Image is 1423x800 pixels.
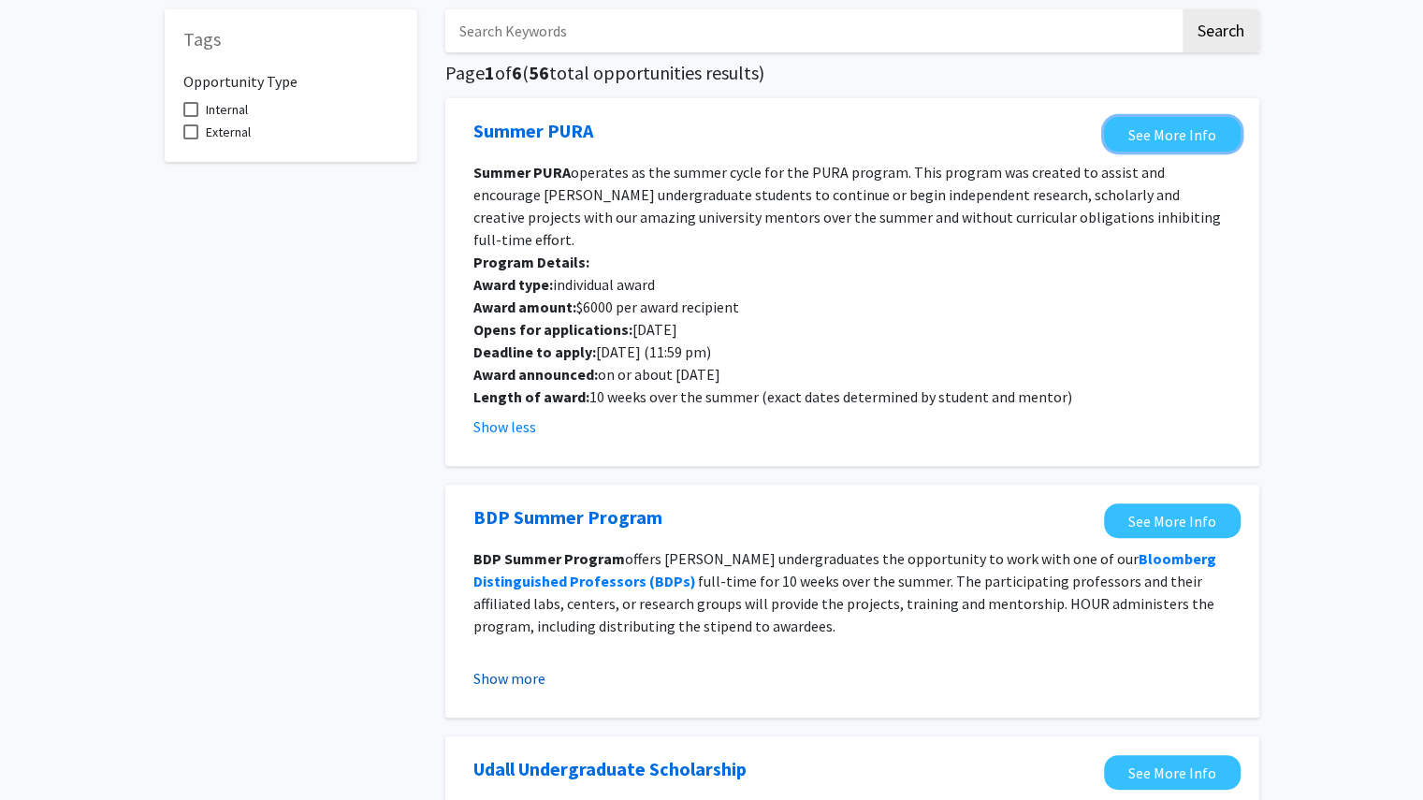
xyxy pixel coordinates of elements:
button: Show less [473,415,536,438]
p: [DATE] [473,318,1231,341]
iframe: Chat [14,716,80,786]
strong: Award amount: [473,298,576,316]
strong: Length of award: [473,387,589,406]
h5: Page of ( total opportunities results) [445,62,1259,84]
strong: Award type: [473,275,553,294]
strong: Deadline to apply: [473,342,596,361]
p: [DATE] (11:59 pm) [473,341,1231,363]
p: individual award [473,273,1231,296]
span: 6 [512,61,522,84]
span: operates as the summer cycle for the PURA program. This program was created to assist and encoura... [473,163,1221,249]
span: 1 [485,61,495,84]
p: on or about [DATE] [473,363,1231,385]
a: Opens in a new tab [473,755,747,783]
strong: Summer PURA [473,163,571,182]
button: Show more [473,667,545,690]
input: Search Keywords [445,9,1180,52]
p: $6000 per award recipient [473,296,1231,318]
a: Opens in a new tab [473,117,593,145]
span: External [206,121,251,143]
strong: Award announced: [473,365,598,384]
a: Opens in a new tab [1104,117,1241,152]
p: 10 weeks over the summer (exact dates determined by student and mentor) [473,385,1231,408]
a: Opens in a new tab [1104,755,1241,790]
a: Opens in a new tab [1104,503,1241,538]
a: Opens in a new tab [473,503,662,531]
strong: Program Details: [473,253,589,271]
span: 56 [529,61,549,84]
span: Internal [206,98,248,121]
strong: BDP Summer Program [473,549,625,568]
h6: Opportunity Type [183,58,399,91]
h5: Tags [183,28,399,51]
p: offers [PERSON_NAME] undergraduates the opportunity to work with one of our full-time for 10 week... [473,547,1231,637]
button: Search [1183,9,1259,52]
strong: Opens for applications: [473,320,632,339]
